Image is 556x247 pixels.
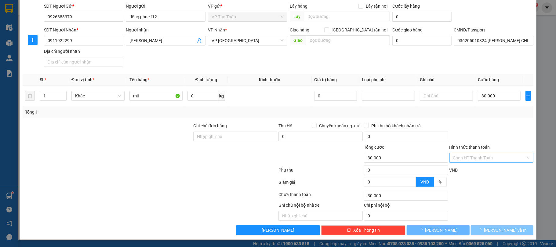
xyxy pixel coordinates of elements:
[392,12,451,22] input: Cước lấy hàng
[126,3,205,9] div: Người gửi
[421,180,429,184] span: VND
[219,91,225,101] span: kg
[418,228,425,232] span: loading
[278,179,363,190] div: Giảm giá
[314,91,357,101] input: 0
[28,38,37,42] span: plus
[484,227,527,234] span: [PERSON_NAME] và In
[195,77,217,82] span: Định lượng
[262,227,294,234] span: [PERSON_NAME]
[321,225,405,235] button: deleteXóa Thông tin
[439,180,442,184] span: %
[449,145,490,150] label: Hình thức thanh toán
[290,4,307,9] span: Lấy hàng
[278,211,363,221] input: Nhập ghi chú
[278,191,363,202] div: Chưa thanh toán
[454,27,534,33] div: CMND/Passport
[259,77,280,82] span: Kích thước
[28,35,38,45] button: plus
[290,27,309,32] span: Giao hàng
[420,91,473,101] input: Ghi Chú
[425,227,458,234] span: [PERSON_NAME]
[278,123,293,128] span: Thu Hộ
[329,27,390,33] span: [GEOGRAPHIC_DATA] tận nơi
[208,3,288,9] div: VP gửi
[25,91,35,101] button: delete
[526,93,531,98] span: plus
[129,91,183,101] input: VD: Bàn, Ghế
[317,122,363,129] span: Chuyển khoản ng. gửi
[197,38,202,43] span: user-add
[392,27,423,32] label: Cước giao hàng
[126,27,205,33] div: Người nhận
[392,4,420,9] label: Cước lấy hàng
[236,225,320,235] button: [PERSON_NAME]
[477,228,484,232] span: loading
[278,167,363,177] div: Phụ thu
[369,122,423,129] span: Phí thu hộ khách nhận trả
[212,12,284,21] span: VP Thọ Tháp
[44,3,124,9] div: SĐT Người Gửi
[278,202,363,211] div: Ghi chú nội bộ nhà xe
[193,123,227,128] label: Ghi chú đơn hàng
[290,35,306,45] span: Giao
[525,91,531,101] button: plus
[44,27,124,33] div: SĐT Người Nhận
[75,91,121,100] span: Khác
[44,48,124,55] div: Địa chỉ người nhận
[193,132,278,141] input: Ghi chú đơn hàng
[359,74,417,86] th: Loại phụ phí
[306,35,390,45] input: Dọc đường
[364,202,448,211] div: Chi phí nội bộ
[71,77,94,82] span: Đơn vị tính
[40,77,45,82] span: SL
[290,12,304,21] span: Lấy
[129,77,149,82] span: Tên hàng
[407,225,470,235] button: [PERSON_NAME]
[208,27,225,32] span: VP Nhận
[25,109,215,115] div: Tổng: 1
[363,3,390,9] span: Lấy tận nơi
[44,57,124,67] input: Địa chỉ của người nhận
[417,74,475,86] th: Ghi chú
[471,225,534,235] button: [PERSON_NAME] và In
[354,227,380,234] span: Xóa Thông tin
[364,145,384,150] span: Tổng cước
[347,228,351,233] span: delete
[304,12,390,21] input: Dọc đường
[392,36,451,45] input: Cước giao hàng
[212,36,284,45] span: VP Nam Định
[449,168,458,173] span: VND
[478,77,499,82] span: Cước hàng
[314,77,337,82] span: Giá trị hàng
